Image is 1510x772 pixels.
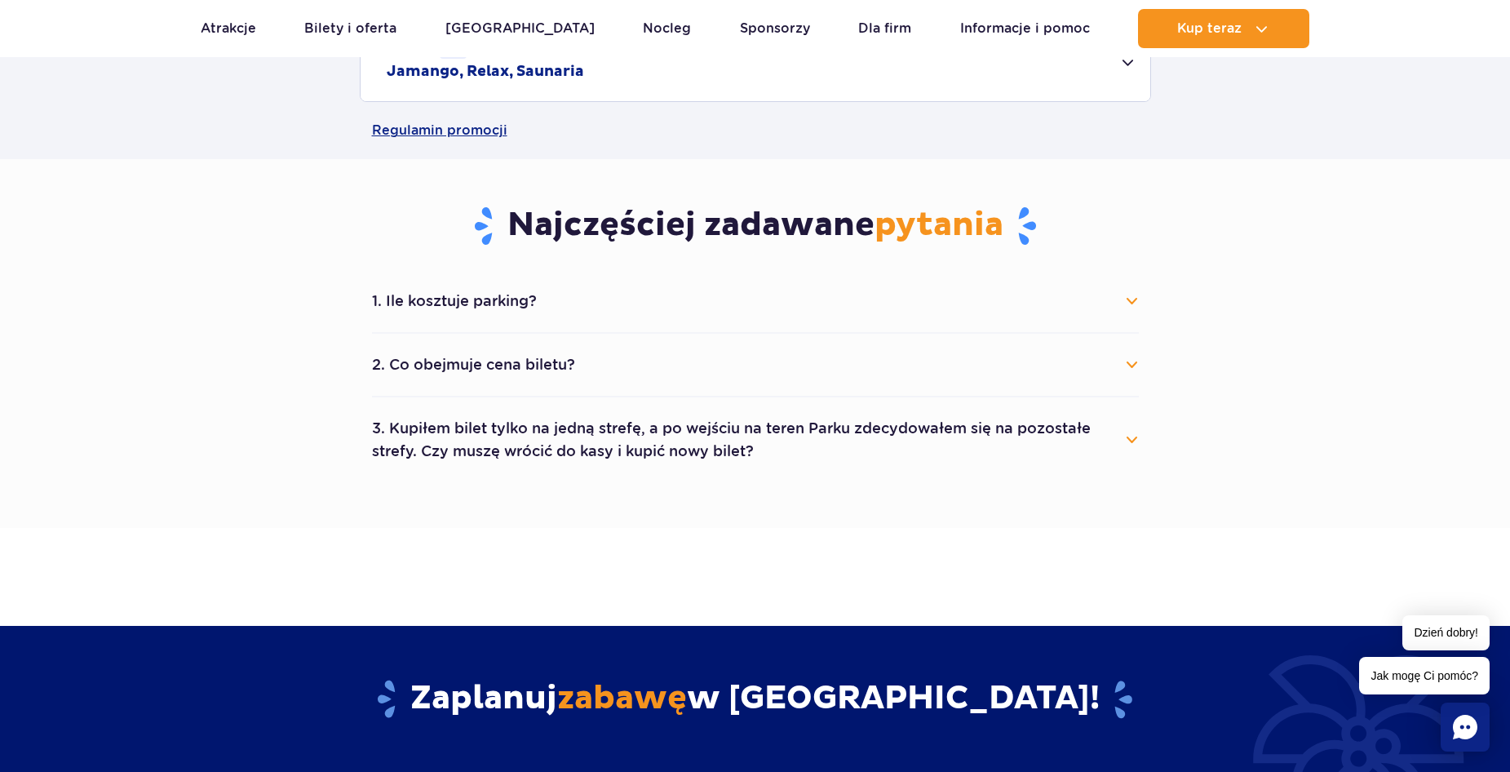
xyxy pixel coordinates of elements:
[372,205,1139,247] h3: Najczęściej zadawane
[372,283,1139,319] button: 1. Ile kosztuje parking?
[372,102,1139,159] a: Regulamin promocji
[960,9,1090,48] a: Informacje i pomoc
[372,410,1139,469] button: 3. Kupiłem bilet tylko na jedną strefę, a po wejściu na teren Parku zdecydowałem się na pozostałe...
[875,205,1003,246] span: pytania
[1138,9,1309,48] button: Kup teraz
[1359,657,1490,694] span: Jak mogę Ci pomóc?
[643,9,691,48] a: Nocleg
[1441,703,1490,752] div: Chat
[372,347,1139,383] button: 2. Co obejmuje cena biletu?
[304,9,396,48] a: Bilety i oferta
[1402,615,1490,650] span: Dzień dobry!
[858,9,911,48] a: Dla firm
[277,678,1233,721] h2: Zaplanuj w [GEOGRAPHIC_DATA]!
[1177,21,1242,36] span: Kup teraz
[201,9,256,48] a: Atrakcje
[740,9,810,48] a: Sponsorzy
[445,9,595,48] a: [GEOGRAPHIC_DATA]
[387,62,584,82] h2: Jamango, Relax, Saunaria
[557,678,687,719] span: zabawę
